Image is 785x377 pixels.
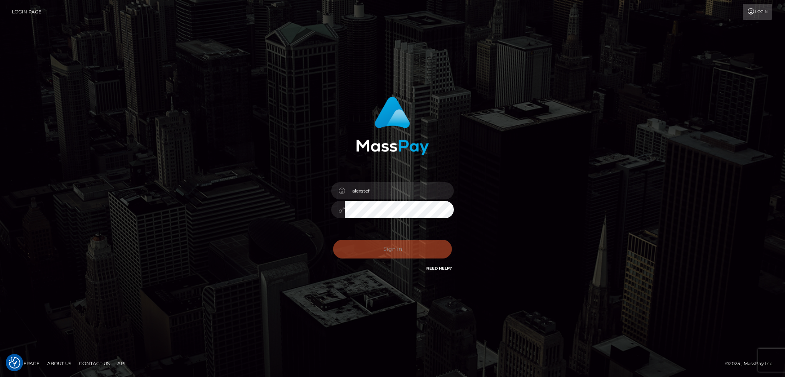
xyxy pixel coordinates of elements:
a: Homepage [8,357,43,369]
a: Contact Us [76,357,113,369]
button: Consent Preferences [9,357,20,369]
a: Need Help? [426,266,452,271]
img: Revisit consent button [9,357,20,369]
img: MassPay Login [356,97,429,155]
a: Login [743,4,772,20]
a: Login Page [12,4,41,20]
input: Username... [345,182,454,199]
div: © 2025 , MassPay Inc. [725,359,779,368]
a: About Us [44,357,74,369]
a: API [114,357,129,369]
